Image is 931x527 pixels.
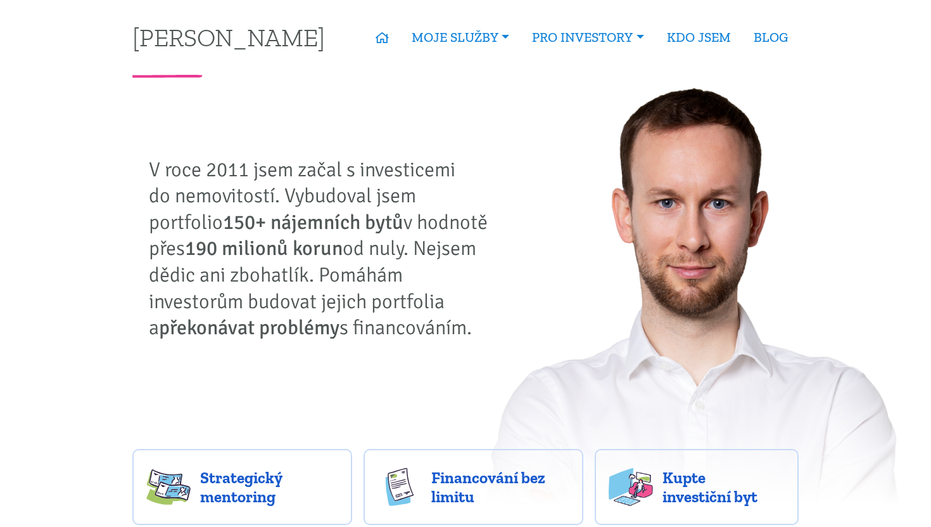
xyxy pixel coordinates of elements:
strong: 150+ nájemních bytů [223,210,403,235]
a: MOJE SLUŽBY [400,23,521,52]
span: Strategický mentoring [200,468,338,506]
span: Kupte investiční byt [662,468,785,506]
a: Financování bez limitu [364,449,583,525]
a: [PERSON_NAME] [132,25,325,49]
img: finance [377,468,422,506]
strong: 190 milionů korun [185,236,343,261]
img: strategy [146,468,191,506]
a: BLOG [742,23,799,52]
a: Strategický mentoring [132,449,352,525]
strong: překonávat problémy [159,315,339,340]
p: V roce 2011 jsem začal s investicemi do nemovitostí. Vybudoval jsem portfolio v hodnotě přes od n... [149,157,497,341]
a: KDO JSEM [655,23,742,52]
span: Financování bez limitu [431,468,569,506]
a: PRO INVESTORY [521,23,655,52]
img: flats [609,468,653,506]
a: Kupte investiční byt [595,449,799,525]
